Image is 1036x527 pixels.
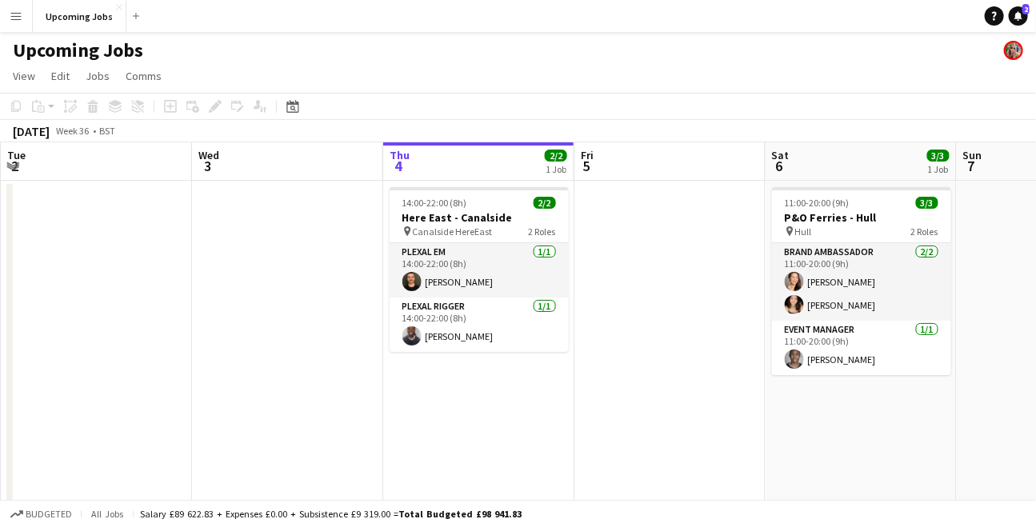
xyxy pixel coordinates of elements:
span: Jobs [86,69,110,83]
span: Sun [963,148,982,162]
a: Comms [119,66,168,86]
span: 2 Roles [911,226,938,238]
button: Upcoming Jobs [33,1,126,32]
button: Budgeted [8,505,74,523]
app-card-role: Plexal Rigger1/114:00-22:00 (8h)[PERSON_NAME] [390,297,569,352]
span: Thu [390,148,410,162]
span: 7 [961,157,982,175]
span: Total Budgeted £98 941.83 [398,508,522,520]
div: [DATE] [13,123,50,139]
span: Wed [198,148,219,162]
span: Week 36 [53,125,93,137]
span: Comms [126,69,162,83]
span: View [13,69,35,83]
span: 4 [387,157,410,175]
app-job-card: 14:00-22:00 (8h)2/2Here East - Canalside Canalside HereEast2 RolesPlexal EM1/114:00-22:00 (8h)[PE... [390,187,569,352]
span: Fri [581,148,594,162]
span: 3/3 [916,197,938,209]
app-user-avatar: Jade Beasley [1004,41,1023,60]
span: 6 [770,157,790,175]
span: 2 [5,157,26,175]
app-card-role: Brand Ambassador2/211:00-20:00 (9h)[PERSON_NAME][PERSON_NAME] [772,243,951,321]
span: 3/3 [927,150,950,162]
span: Canalside HereEast [413,226,493,238]
div: 1 Job [546,163,566,175]
span: 2 Roles [529,226,556,238]
a: 2 [1009,6,1028,26]
span: Budgeted [26,509,72,520]
span: 2/2 [545,150,567,162]
h1: Upcoming Jobs [13,38,143,62]
app-card-role: Plexal EM1/114:00-22:00 (8h)[PERSON_NAME] [390,243,569,297]
span: Edit [51,69,70,83]
h3: P&O Ferries - Hull [772,210,951,225]
span: 14:00-22:00 (8h) [402,197,467,209]
span: Sat [772,148,790,162]
span: Tue [7,148,26,162]
span: All jobs [88,508,126,520]
div: BST [99,125,115,137]
span: 11:00-20:00 (9h) [785,197,850,209]
span: 3 [196,157,219,175]
app-job-card: 11:00-20:00 (9h)3/3P&O Ferries - Hull Hull2 RolesBrand Ambassador2/211:00-20:00 (9h)[PERSON_NAME]... [772,187,951,375]
span: Hull [795,226,812,238]
div: 1 Job [928,163,949,175]
div: Salary £89 622.83 + Expenses £0.00 + Subsistence £9 319.00 = [140,508,522,520]
a: Edit [45,66,76,86]
h3: Here East - Canalside [390,210,569,225]
app-card-role: Event Manager1/111:00-20:00 (9h)[PERSON_NAME] [772,321,951,375]
span: 2/2 [534,197,556,209]
span: 5 [578,157,594,175]
a: View [6,66,42,86]
a: Jobs [79,66,116,86]
span: 2 [1022,4,1030,14]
